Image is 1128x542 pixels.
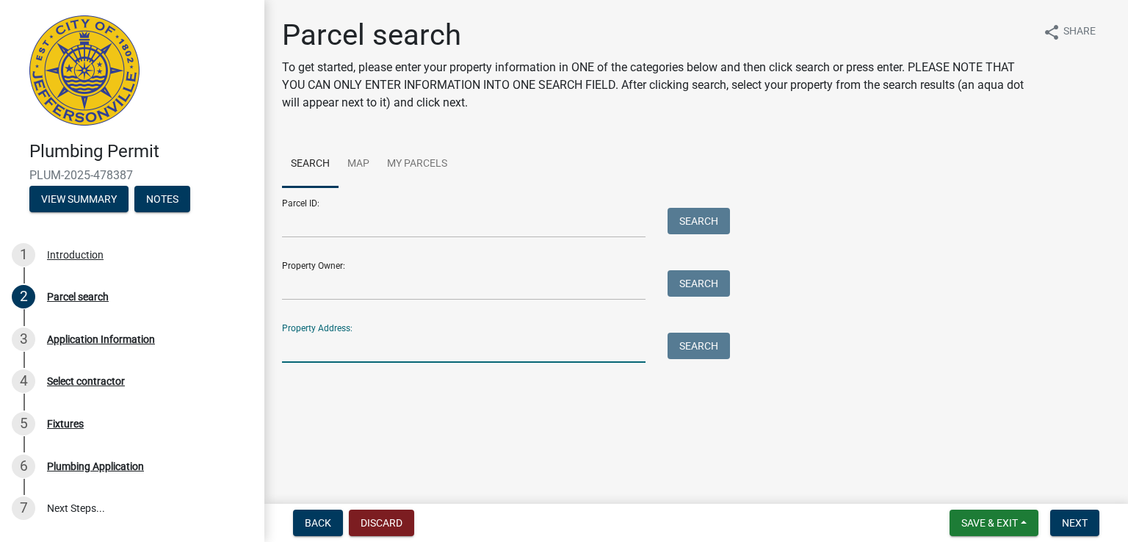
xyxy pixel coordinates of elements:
span: Share [1063,24,1096,41]
div: 4 [12,369,35,393]
div: Plumbing Application [47,461,144,471]
h4: Plumbing Permit [29,141,253,162]
div: Fixtures [47,419,84,429]
div: 5 [12,412,35,436]
wm-modal-confirm: Summary [29,194,129,206]
div: 7 [12,496,35,520]
div: Application Information [47,334,155,344]
h1: Parcel search [282,18,1031,53]
i: share [1043,24,1060,41]
button: shareShare [1031,18,1107,46]
button: Search [668,208,730,234]
div: 1 [12,243,35,267]
button: Save & Exit [950,510,1038,536]
wm-modal-confirm: Notes [134,194,190,206]
a: Search [282,141,339,188]
p: To get started, please enter your property information in ONE of the categories below and then cl... [282,59,1031,112]
a: Map [339,141,378,188]
img: City of Jeffersonville, Indiana [29,15,140,126]
div: Parcel search [47,292,109,302]
button: Notes [134,186,190,212]
span: PLUM-2025-478387 [29,168,235,182]
div: Introduction [47,250,104,260]
button: Search [668,270,730,297]
button: View Summary [29,186,129,212]
button: Next [1050,510,1099,536]
a: My Parcels [378,141,456,188]
div: 6 [12,455,35,478]
div: Select contractor [47,376,125,386]
button: Back [293,510,343,536]
button: Search [668,333,730,359]
span: Next [1062,517,1088,529]
div: 2 [12,285,35,308]
span: Back [305,517,331,529]
span: Save & Exit [961,517,1018,529]
button: Discard [349,510,414,536]
div: 3 [12,328,35,351]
